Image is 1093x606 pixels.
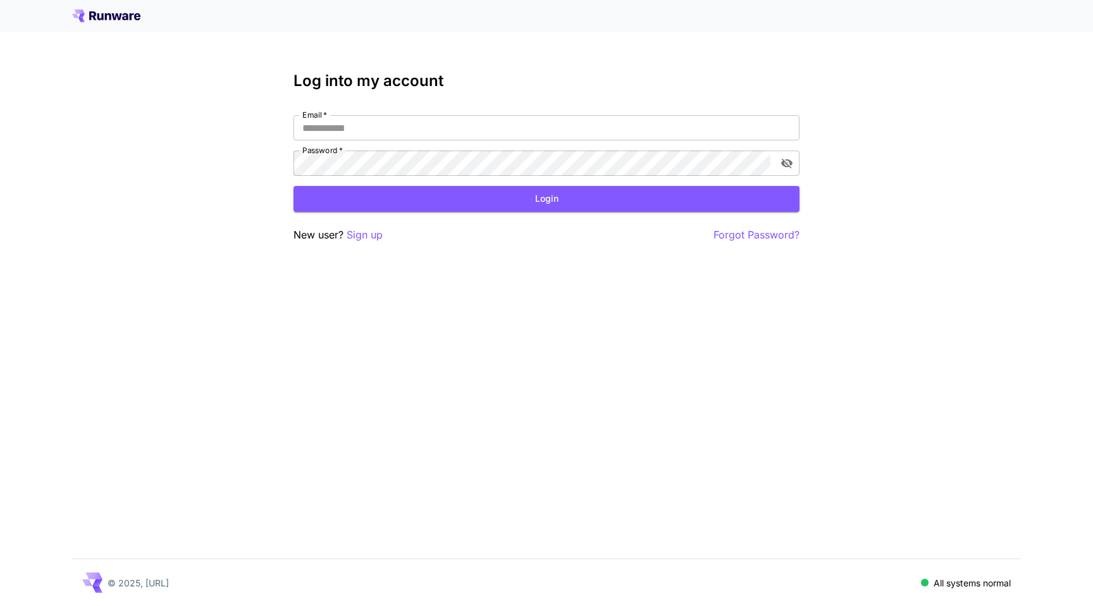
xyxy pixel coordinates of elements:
[293,72,800,90] h3: Log into my account
[302,109,327,120] label: Email
[293,186,800,212] button: Login
[713,227,800,243] button: Forgot Password?
[775,152,798,175] button: toggle password visibility
[108,576,169,590] p: © 2025, [URL]
[293,227,383,243] p: New user?
[302,145,343,156] label: Password
[347,227,383,243] button: Sign up
[934,576,1011,590] p: All systems normal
